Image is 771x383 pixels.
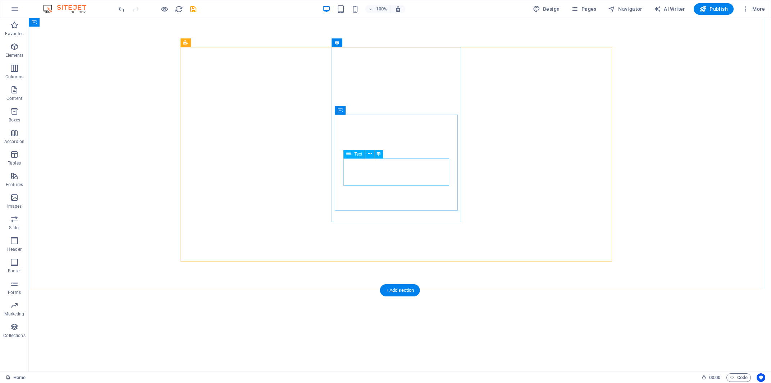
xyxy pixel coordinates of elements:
h6: 100% [376,5,388,13]
span: Design [533,5,560,13]
button: Click here to leave preview mode and continue editing [160,5,169,13]
div: + Add section [380,284,420,296]
p: Header [7,246,22,252]
span: AI Writer [654,5,685,13]
p: Images [7,203,22,209]
p: Tables [8,160,21,166]
span: Publish [699,5,728,13]
button: More [739,3,768,15]
p: Footer [8,268,21,274]
button: Pages [568,3,599,15]
button: AI Writer [651,3,688,15]
p: Columns [5,74,23,80]
p: Content [6,96,22,101]
button: Usercentrics [757,373,765,382]
img: Editor Logo [41,5,95,13]
p: Marketing [4,311,24,317]
button: 100% [365,5,391,13]
span: Code [730,373,748,382]
span: Navigator [608,5,642,13]
p: Accordion [4,139,24,144]
span: Pages [571,5,596,13]
span: Text [354,152,362,156]
h6: Session time [702,373,721,382]
div: Design (Ctrl+Alt+Y) [530,3,563,15]
button: save [189,5,197,13]
p: Boxes [9,117,20,123]
button: undo [117,5,126,13]
p: Elements [5,52,24,58]
span: 00 00 [709,373,720,382]
i: On resize automatically adjust zoom level to fit chosen device. [395,6,401,12]
button: Publish [694,3,734,15]
i: Reload page [175,5,183,13]
i: Save (Ctrl+S) [189,5,197,13]
button: Code [726,373,751,382]
span: : [714,375,715,380]
p: Slider [9,225,20,231]
button: Design [530,3,563,15]
p: Forms [8,290,21,295]
p: Features [6,182,23,188]
a: Click to cancel selection. Double-click to open Pages [6,373,26,382]
p: Favorites [5,31,23,37]
p: Collections [3,333,25,338]
span: More [742,5,765,13]
button: Navigator [605,3,645,15]
i: Undo: Edit headline (Ctrl+Z) [117,5,126,13]
button: reload [174,5,183,13]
